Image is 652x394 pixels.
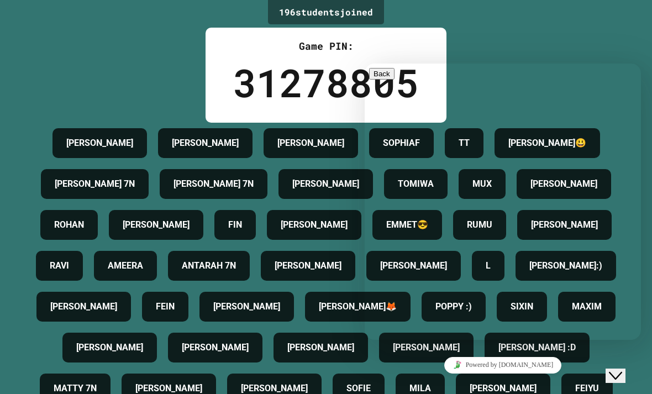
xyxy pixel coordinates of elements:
[76,341,143,354] h4: [PERSON_NAME]
[108,259,143,272] h4: AMEERA
[173,177,254,191] h4: [PERSON_NAME] 7N
[66,136,133,150] h4: [PERSON_NAME]
[182,259,236,272] h4: ANTARAH 7N
[182,341,249,354] h4: [PERSON_NAME]
[233,39,419,54] div: Game PIN:
[606,350,641,383] iframe: chat widget
[50,300,117,313] h4: [PERSON_NAME]
[277,136,344,150] h4: [PERSON_NAME]
[55,177,135,191] h4: [PERSON_NAME] 7N
[213,300,280,313] h4: [PERSON_NAME]
[498,341,576,354] h4: [PERSON_NAME] :D
[319,300,397,313] h4: [PERSON_NAME]🦊
[233,54,419,112] div: 31278805
[123,218,190,232] h4: [PERSON_NAME]
[365,64,641,340] iframe: chat widget
[281,218,348,232] h4: [PERSON_NAME]
[156,300,175,313] h4: FEIN
[393,341,460,354] h4: [PERSON_NAME]
[275,259,341,272] h4: [PERSON_NAME]
[54,218,84,232] h4: ROHAN
[287,341,354,354] h4: [PERSON_NAME]
[365,353,641,377] iframe: chat widget
[172,136,239,150] h4: [PERSON_NAME]
[50,259,69,272] h4: RAVI
[292,177,359,191] h4: [PERSON_NAME]
[228,218,242,232] h4: FIN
